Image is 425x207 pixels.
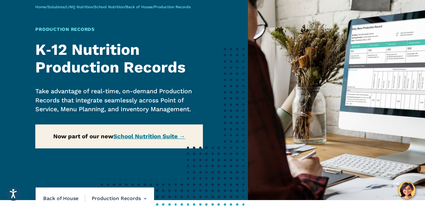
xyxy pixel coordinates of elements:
[66,5,93,9] a: LINQ Nutrition
[35,87,203,114] p: Take advantage of real-time, on-demand Production Records that integrate seamlessly across Point ...
[48,5,65,9] a: Solutions
[154,5,191,9] span: Production Records
[126,5,152,9] a: Back of House
[35,26,203,33] h1: Production Records
[35,5,191,9] span: / / / / /
[398,181,416,199] button: Hello, have a question? Let’s chat.
[53,133,185,140] strong: Now part of our new
[94,5,124,9] a: School Nutrition
[43,195,85,202] span: Back of House
[35,5,46,9] a: Home
[35,41,186,76] strong: K‑12 Nutrition Production Records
